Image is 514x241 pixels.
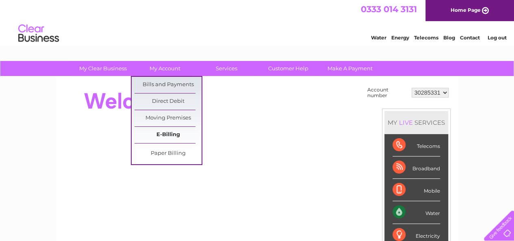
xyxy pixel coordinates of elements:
a: 0333 014 3131 [361,4,417,14]
div: Telecoms [393,134,440,156]
a: Bills and Payments [134,77,202,93]
img: logo.png [18,21,59,46]
a: Paper Billing [134,145,202,162]
a: Moving Premises [134,110,202,126]
a: Customer Help [255,61,322,76]
a: Blog [443,35,455,41]
a: My Account [131,61,198,76]
a: E-Billing [134,127,202,143]
a: Services [193,61,260,76]
div: Broadband [393,156,440,179]
a: Energy [391,35,409,41]
a: Direct Debit [134,93,202,110]
a: Telecoms [414,35,438,41]
a: Make A Payment [317,61,384,76]
div: Clear Business is a trading name of Verastar Limited (registered in [GEOGRAPHIC_DATA] No. 3667643... [65,4,449,39]
a: My Clear Business [69,61,137,76]
div: Mobile [393,179,440,201]
td: Account number [365,85,410,100]
a: Water [371,35,386,41]
a: Log out [487,35,506,41]
div: Water [393,201,440,224]
a: Contact [460,35,480,41]
div: LIVE [397,119,414,126]
div: MY SERVICES [384,111,448,134]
